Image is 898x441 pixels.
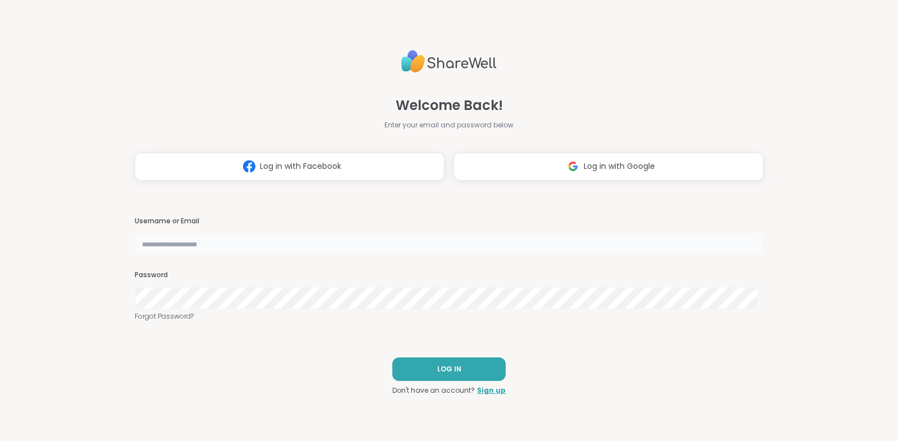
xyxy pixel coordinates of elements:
span: Log in with Facebook [260,160,341,172]
a: Sign up [477,385,506,396]
span: LOG IN [437,364,461,374]
button: Log in with Facebook [135,153,445,181]
button: LOG IN [392,357,506,381]
span: Don't have an account? [392,385,475,396]
img: ShareWell Logo [401,45,497,77]
span: Enter your email and password below [384,120,514,130]
img: ShareWell Logomark [562,156,584,177]
button: Log in with Google [453,153,763,181]
span: Log in with Google [584,160,655,172]
img: ShareWell Logomark [239,156,260,177]
h3: Password [135,270,763,280]
span: Welcome Back! [396,95,503,116]
a: Forgot Password? [135,311,763,321]
h3: Username or Email [135,217,763,226]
